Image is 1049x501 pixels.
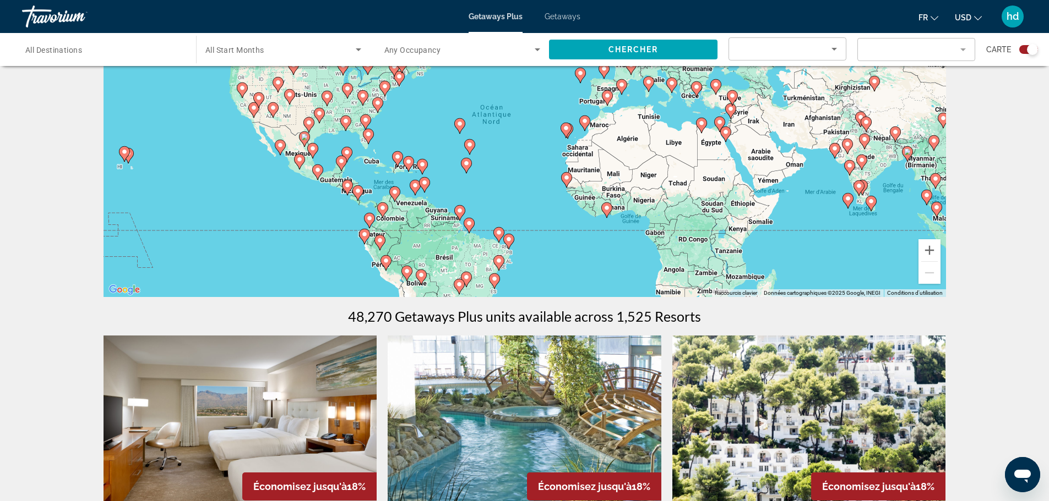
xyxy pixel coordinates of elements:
span: fr [918,13,928,22]
img: Google [106,283,143,297]
span: USD [955,13,971,22]
button: Raccourcis clavier [715,289,757,297]
div: 18% [242,472,377,500]
iframe: Bouton de lancement de la fenêtre de messagerie [1005,457,1040,492]
button: Change language [918,9,938,25]
span: All Destinations [25,46,82,54]
h1: 48,270 Getaways Plus units available across 1,525 Resorts [348,308,701,324]
button: Zoom arrière [918,262,941,284]
a: Getaways [545,12,580,21]
span: Carte [986,42,1011,57]
span: Économisez jusqu'à [538,481,632,492]
button: User Menu [998,5,1027,28]
span: All Start Months [205,46,264,54]
mat-select: Sort by [738,42,837,56]
span: Économisez jusqu'à [253,481,347,492]
button: Chercher [549,40,718,59]
span: Données cartographiques ©2025 Google, INEGI [764,290,880,296]
span: Économisez jusqu'à [822,481,916,492]
div: 18% [811,472,945,500]
a: Travorium [22,2,132,31]
button: Change currency [955,9,982,25]
span: Chercher [608,45,659,54]
span: Any Occupancy [384,46,441,54]
a: Ouvrir cette zone dans Google Maps (dans une nouvelle fenêtre) [106,283,143,297]
a: Conditions d'utilisation (s'ouvre dans un nouvel onglet) [887,290,943,296]
div: 18% [527,472,661,500]
span: hd [1007,11,1019,22]
button: Zoom avant [918,239,941,261]
a: Getaways Plus [469,12,523,21]
button: Filter [857,37,975,62]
